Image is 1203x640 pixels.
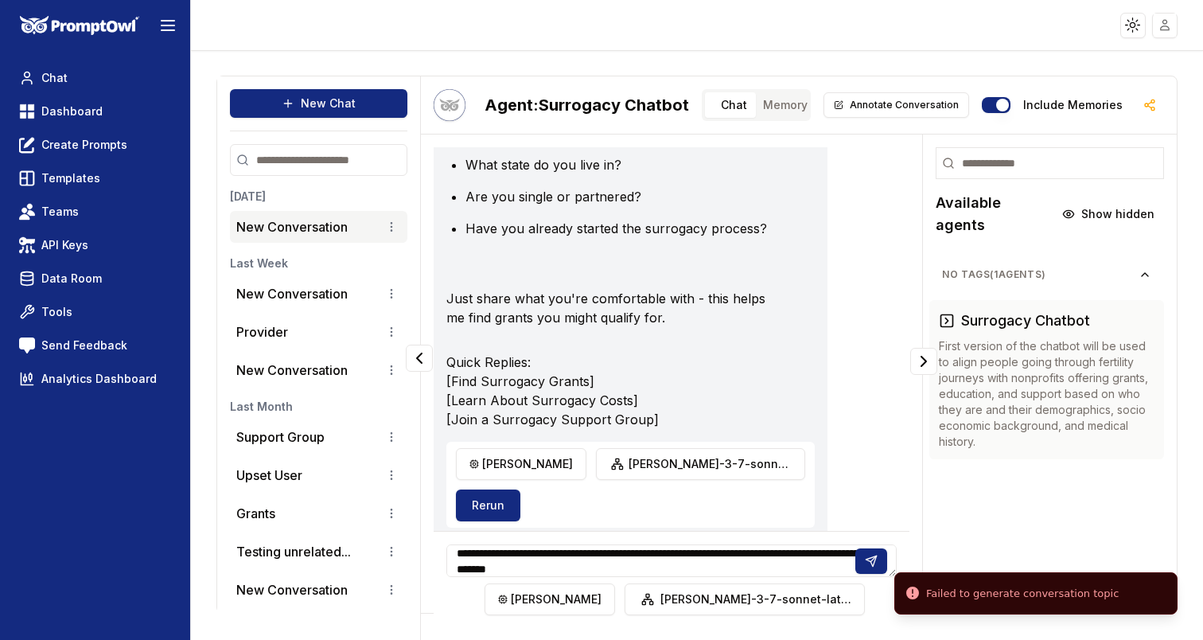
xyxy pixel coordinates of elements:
[13,365,177,393] a: Analytics Dashboard
[961,310,1090,332] h3: Surrogacy Chatbot
[1154,14,1177,37] img: placeholder-user.jpg
[236,580,348,599] p: New Conversation
[13,131,177,159] a: Create Prompts
[446,353,783,429] p: Quick Replies: [Find Surrogacy Grants] [Learn About Surrogacy Costs] [Join a Surrogacy Support Gr...
[13,331,177,360] a: Send Feedback
[629,456,792,472] span: [PERSON_NAME]-3-7-sonnet-latest
[434,89,465,121] button: Talk with Hootie
[1023,100,1123,111] label: Include memories in the messages below
[1081,206,1154,222] span: Show hidden
[19,338,35,353] img: feedback
[910,348,937,375] button: Collapse panel
[13,164,177,193] a: Templates
[406,345,433,372] button: Collapse panel
[41,70,68,86] span: Chat
[20,16,139,36] img: PromptOwl
[41,103,103,119] span: Dashboard
[236,284,348,303] p: New Conversation
[485,94,689,116] h2: Surrogacy Chatbot
[382,427,401,447] button: Conversation options
[41,271,102,287] span: Data Room
[456,448,586,480] button: [PERSON_NAME]
[929,262,1164,287] button: No Tags(1agents)
[465,187,783,206] li: Are you single or partnered?
[13,298,177,326] a: Tools
[236,504,275,523] p: Grants
[13,231,177,260] a: API Keys
[13,264,177,293] a: Data Room
[465,219,783,238] li: Have you already started the surrogacy process?
[382,284,401,303] button: Conversation options
[434,89,465,121] img: Bot
[13,197,177,226] a: Teams
[1053,201,1164,227] button: Show hidden
[465,155,783,174] li: What state do you live in?
[382,361,401,380] button: Conversation options
[236,542,351,561] button: Testing unrelated...
[230,399,407,415] h3: Last Month
[41,304,72,320] span: Tools
[382,466,401,485] button: Conversation options
[982,97,1010,113] button: Include memories in the messages below
[236,322,288,341] p: Provider
[625,583,865,615] button: [PERSON_NAME]-3-7-sonnet-latest
[511,591,601,607] span: [PERSON_NAME]
[823,92,969,118] button: Annotate Conversation
[236,466,302,485] p: Upset User
[382,504,401,523] button: Conversation options
[382,580,401,599] button: Conversation options
[382,217,401,236] button: Conversation options
[41,170,100,186] span: Templates
[41,237,88,253] span: API Keys
[230,89,407,118] button: New Chat
[236,361,348,380] p: New Conversation
[942,268,1139,281] span: No Tags ( 1 agents)
[926,586,1119,602] div: Failed to generate conversation topic
[41,338,127,353] span: Send Feedback
[236,217,348,236] p: New Conversation
[41,137,127,153] span: Create Prompts
[456,490,520,521] button: Rerun
[13,97,177,126] a: Dashboard
[382,542,401,561] button: Conversation options
[482,456,573,472] span: [PERSON_NAME]
[596,448,805,480] button: [PERSON_NAME]-3-7-sonnet-latest
[236,427,325,447] p: Support Group
[485,583,615,615] button: [PERSON_NAME]
[41,371,157,387] span: Analytics Dashboard
[41,204,79,220] span: Teams
[13,64,177,92] a: Chat
[230,256,407,271] h3: Last Week
[721,97,747,113] span: Chat
[660,591,851,607] span: [PERSON_NAME]-3-7-sonnet-latest
[230,189,407,205] h3: [DATE]
[936,192,1053,236] h2: Available agents
[446,289,783,327] p: Just share what you're comfortable with - this helps me find grants you might qualify for.
[382,322,401,341] button: Conversation options
[763,97,808,113] span: Memory
[939,338,1154,450] p: First version of the chatbot will be used to align people going through fertility journeys with n...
